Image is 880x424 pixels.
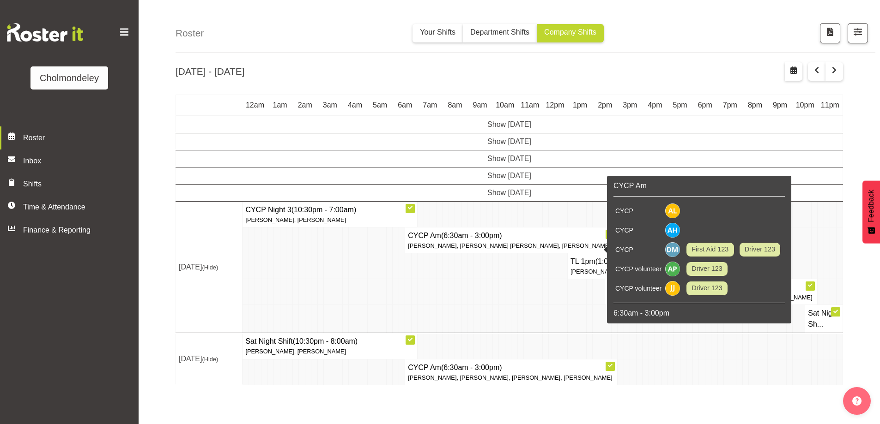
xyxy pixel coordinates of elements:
[420,28,455,36] span: Your Shifts
[176,333,243,385] td: [DATE]
[613,308,785,319] p: 6:30am - 3:00pm
[692,245,728,255] span: First Aid 123
[176,26,204,40] h4: Roster
[317,95,342,116] th: 3am
[568,95,593,116] th: 1pm
[293,337,358,345] span: (10:30pm - 8:00am)
[768,95,793,116] th: 9pm
[23,155,134,167] span: Inbox
[785,62,802,81] button: Select a specific date within the roster.
[613,201,663,221] td: CYCP
[176,116,843,133] td: Show [DATE]
[852,396,862,406] img: help-xxl-2.png
[245,336,414,347] h4: Sat Night Shift
[467,95,492,116] th: 9am
[202,356,218,363] span: (Hide)
[245,216,346,223] span: [PERSON_NAME], [PERSON_NAME]
[692,283,722,293] span: Driver 123
[492,95,517,116] th: 10am
[23,132,134,143] span: Roster
[408,362,614,373] h4: CYCP Am
[176,64,244,78] h2: [DATE] - [DATE]
[176,184,843,201] td: Show [DATE]
[517,95,542,116] th: 11am
[793,95,818,116] th: 10pm
[23,225,120,236] span: Finance & Reporting
[176,167,843,184] td: Show [DATE]
[692,264,722,274] span: Driver 123
[441,232,502,239] span: (6:30am - 3:00pm)
[595,257,656,265] span: (1:00pm - 9:30pm)
[408,242,611,249] span: [PERSON_NAME], [PERSON_NAME] [PERSON_NAME], [PERSON_NAME]
[862,180,880,243] button: Feedback - Show survey
[413,24,463,42] button: Your Shifts
[668,95,692,116] th: 5pm
[848,23,868,43] button: Filter Shifts
[866,190,877,222] span: Feedback
[665,262,680,276] img: amelie-paroll11627.jpg
[291,206,357,214] span: (10:30pm - 7:00am)
[745,245,775,255] span: Driver 123
[408,374,612,381] span: [PERSON_NAME], [PERSON_NAME], [PERSON_NAME], [PERSON_NAME]
[618,95,643,116] th: 3pm
[665,223,680,238] img: alexzarn-harmer11855.jpg
[176,201,243,333] td: [DATE]
[441,364,502,371] span: (6:30am - 3:00pm)
[176,133,843,150] td: Show [DATE]
[665,203,680,218] img: alexandra-landolt11436.jpg
[593,95,618,116] th: 2pm
[643,95,668,116] th: 4pm
[40,71,99,85] div: Cholmondeley
[463,24,537,42] button: Department Shifts
[613,221,663,240] td: CYCP
[176,150,843,167] td: Show [DATE]
[342,95,367,116] th: 4am
[665,281,680,296] img: jan-jonatan-jachowitz11625.jpg
[23,179,120,190] span: Shifts
[570,256,777,267] h4: TL 1pm
[613,279,663,298] td: CYCP volunteer
[245,348,346,355] span: [PERSON_NAME], [PERSON_NAME]
[418,95,443,116] th: 7am
[820,23,840,43] button: Download a PDF of the roster according to the set date range.
[23,202,120,213] span: Time & Attendance
[717,95,742,116] th: 7pm
[7,23,83,42] img: Rosterit website logo
[665,242,680,257] img: dion-mccormick3685.jpg
[542,95,567,116] th: 12pm
[808,308,840,330] h4: Sat Night Sh...
[613,259,663,279] td: CYCP volunteer
[245,204,414,215] h4: CYCP Night 3
[570,268,619,275] span: [PERSON_NAME]
[243,95,267,116] th: 12am
[692,95,717,116] th: 6pm
[613,180,785,191] h6: CYCP Am
[408,230,614,241] h4: CYCP Am
[393,95,418,116] th: 6am
[368,95,393,116] th: 5am
[267,95,292,116] th: 1am
[742,95,767,116] th: 8pm
[544,28,596,36] span: Company Shifts
[443,95,467,116] th: 8am
[537,24,604,42] button: Company Shifts
[613,240,663,259] td: CYCP
[202,264,218,271] span: (Hide)
[292,95,317,116] th: 2am
[470,28,529,36] span: Department Shifts
[818,95,843,116] th: 11pm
